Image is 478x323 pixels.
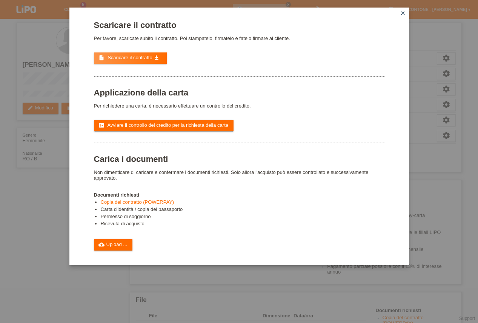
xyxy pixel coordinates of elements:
p: Non dimenticare di caricare e confermare i documenti richiesti. Solo allora l'acquisto può essere... [94,169,384,181]
h1: Applicazione della carta [94,88,384,97]
a: description Scaricare il contratto get_app [94,52,167,64]
h1: Carica i documenti [94,154,384,164]
i: fact_check [98,122,105,128]
a: close [398,9,408,18]
i: cloud_upload [98,241,105,248]
i: close [400,10,406,16]
h1: Scaricare il contratto [94,20,384,30]
span: Scaricare il contratto [108,55,152,60]
li: Carta d'identità / copia del passaporto [101,206,384,214]
a: fact_check Avviare il controllo del credito per la richiesta della carta [94,120,234,131]
p: Per favore, scaricate subito il contratto. Poi stampatelo, firmatelo e fatelo firmare al cliente. [94,35,384,41]
li: Permesso di soggiorno [101,214,384,221]
li: Ricevuta di acquisto [101,221,384,228]
a: Copia del contratto (POWERPAY) [101,199,174,205]
span: Avviare il controllo del credito per la richiesta della carta [107,122,228,128]
h4: Documenti richiesti [94,192,384,198]
i: get_app [154,55,160,61]
i: description [98,55,105,61]
p: Per richiedere una carta, è necessario effettuare un controllo del credito. [94,103,384,109]
a: cloud_uploadUpload ... [94,239,133,251]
